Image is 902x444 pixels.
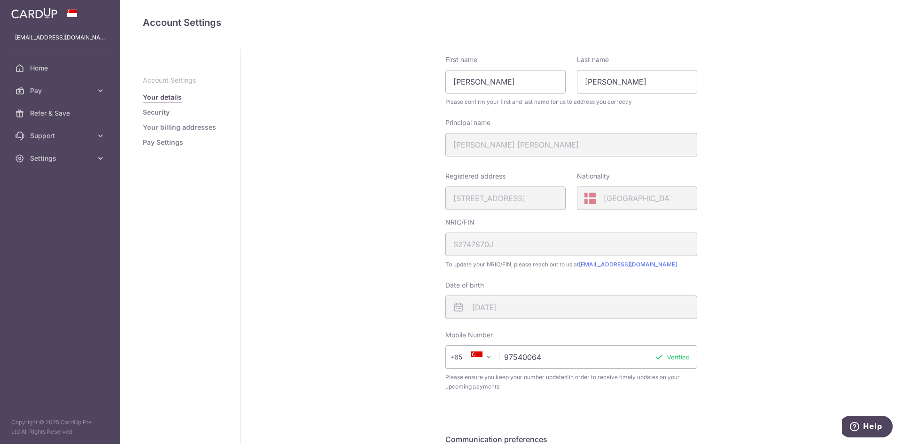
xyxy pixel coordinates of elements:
span: Please confirm your first and last name for us to address you correctly [445,97,697,107]
span: Home [30,63,92,73]
a: Your details [143,93,182,102]
span: Help [21,7,40,15]
label: Principal name [445,118,490,127]
span: +65 [450,351,475,363]
a: Pay Settings [143,138,183,147]
span: +65 [453,351,475,363]
h4: Account Settings [143,15,879,30]
label: First name [445,55,477,64]
span: To update your NRIC/FIN, please reach out to us at [445,260,697,269]
input: Last name [577,70,697,93]
p: Account Settings [143,76,218,85]
span: Pay [30,86,92,95]
label: NRIC/FIN [445,218,474,227]
label: Nationality [577,171,610,181]
img: CardUp [11,8,57,19]
span: Support [30,131,92,140]
label: Registered address [445,171,505,181]
input: First name [445,70,566,93]
iframe: Opens a widget where you can find more information [842,416,893,439]
p: [EMAIL_ADDRESS][DOMAIN_NAME] [15,33,105,42]
label: Date of birth [445,280,484,290]
span: Refer & Save [30,109,92,118]
label: Last name [577,55,609,64]
label: Mobile Number [445,330,493,340]
span: Settings [30,154,92,163]
a: Your billing addresses [143,123,216,132]
a: Security [143,108,170,117]
span: Please ensure you keep your number updated in order to receive timely updates on your upcoming pa... [445,373,697,391]
a: [EMAIL_ADDRESS][DOMAIN_NAME] [579,261,677,268]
